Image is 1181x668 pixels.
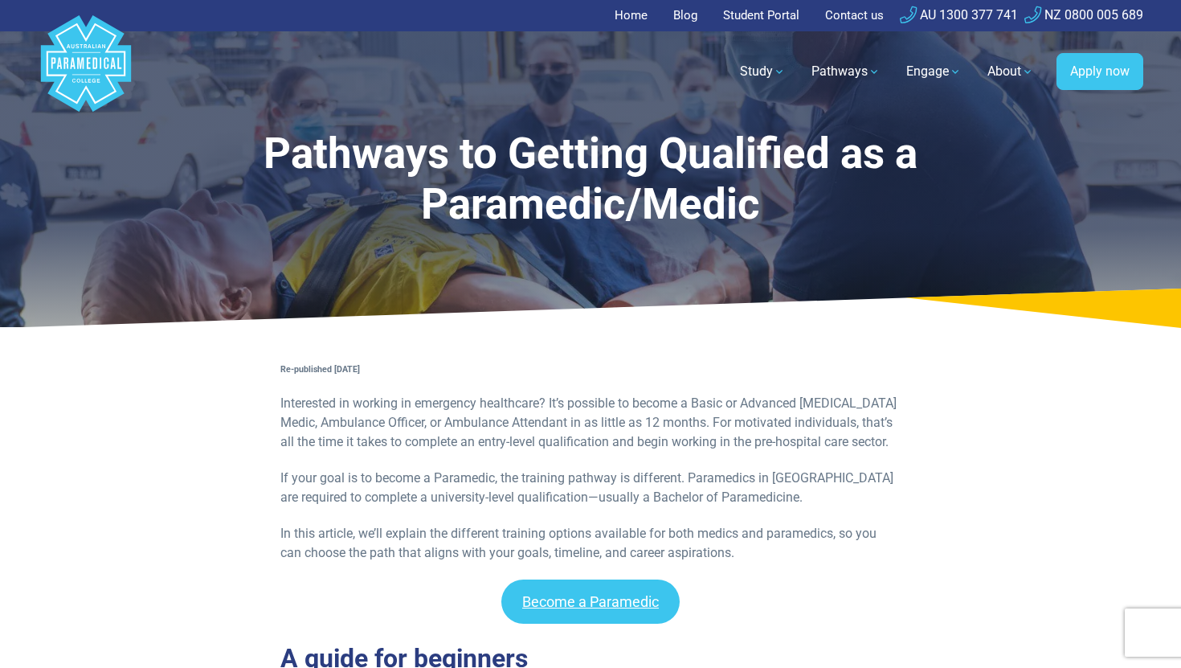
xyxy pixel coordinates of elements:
a: Study [730,49,795,94]
a: NZ 0800 005 689 [1024,7,1143,23]
a: Australian Paramedical College [38,31,134,113]
a: About [978,49,1044,94]
p: If your goal is to become a Paramedic, the training pathway is different. Paramedics in [GEOGRAPH... [280,469,901,507]
h1: Pathways to Getting Qualified as a Paramedic/Medic [176,129,1005,231]
a: Engage [897,49,971,94]
a: AU 1300 377 741 [900,7,1018,23]
strong: Re-published [DATE] [280,364,360,375]
p: In this article, we’ll explain the different training options available for both medics and param... [280,524,901,563]
a: Become a Paramedic [501,580,680,624]
a: Pathways [802,49,890,94]
p: Interested in working in emergency healthcare? It’s possible to become a Basic or Advanced [MEDIC... [280,394,901,452]
a: Apply now [1056,53,1143,90]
